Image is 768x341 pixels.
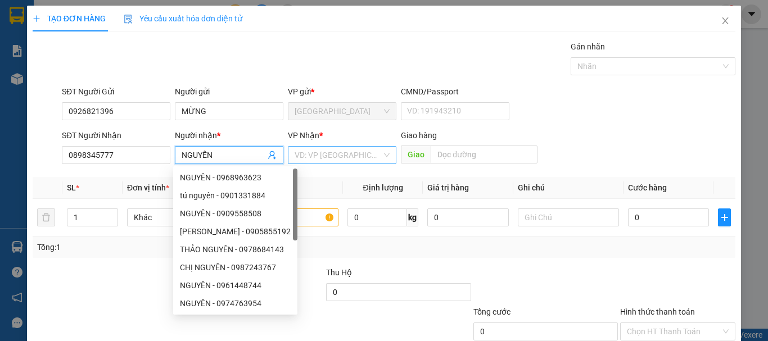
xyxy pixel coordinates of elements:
span: Giao hàng [401,131,437,140]
span: Thu Hộ [326,268,352,277]
div: SĐT Người Nhận [62,129,170,142]
input: Dọc đường [431,146,537,163]
span: VP Nhận [288,131,319,140]
div: THẢO NGUYÊN - 0978684143 [173,240,297,258]
div: NGUYÊN - 0968963623 [180,171,291,184]
span: Định lượng [363,183,403,192]
div: tú nguyên - 0901331884 [180,189,291,202]
input: Ghi Chú [518,208,619,226]
label: Hình thức thanh toán [620,307,695,316]
div: Tổng: 1 [37,241,297,253]
span: Tổng cước [473,307,511,316]
span: user-add [268,151,277,160]
span: Yêu cầu xuất hóa đơn điện tử [124,14,242,23]
div: [PERSON_NAME] - 0905855192 [180,225,291,238]
span: Giao [401,146,431,163]
span: plus [33,15,40,22]
button: plus [718,208,731,226]
div: Người nhận [175,129,283,142]
div: NGỌC NGUYÊN - 0905855192 [173,222,297,240]
div: NGUYÊN - 0961448744 [180,279,291,292]
div: VP gửi [288,85,396,98]
div: SĐT Người Gửi [62,85,170,98]
div: Người gửi [175,85,283,98]
div: NGUYÊN - 0961448744 [173,276,297,294]
button: delete [37,208,55,226]
div: NGUYÊN - 0909558508 [180,207,291,220]
div: NGUYÊN - 0968963623 [173,169,297,187]
span: kg [407,208,418,226]
img: icon [124,15,133,24]
span: Khác [134,209,222,226]
div: tú nguyên - 0901331884 [173,187,297,204]
label: Gán nhãn [571,42,605,51]
div: CHỊ NGUYÊN - 0987243767 [173,258,297,276]
div: CHỊ NGUYÊN - 0987243767 [180,261,291,274]
div: NGUYÊN - 0974763954 [180,297,291,310]
span: Giá trị hàng [427,183,469,192]
div: CMND/Passport [401,85,509,98]
div: THẢO NGUYÊN - 0978684143 [180,243,291,256]
span: Đà Lạt [295,103,390,120]
div: NGUYÊN - 0974763954 [173,294,297,312]
span: plus [719,213,730,222]
span: Đơn vị tính [127,183,169,192]
span: Cước hàng [628,183,667,192]
div: NGUYÊN - 0909558508 [173,204,297,222]
span: close [721,16,730,25]
input: 0 [427,208,508,226]
th: Ghi chú [513,177,624,199]
span: SL [67,183,76,192]
button: Close [710,6,741,37]
span: TẠO ĐƠN HÀNG [33,14,106,23]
